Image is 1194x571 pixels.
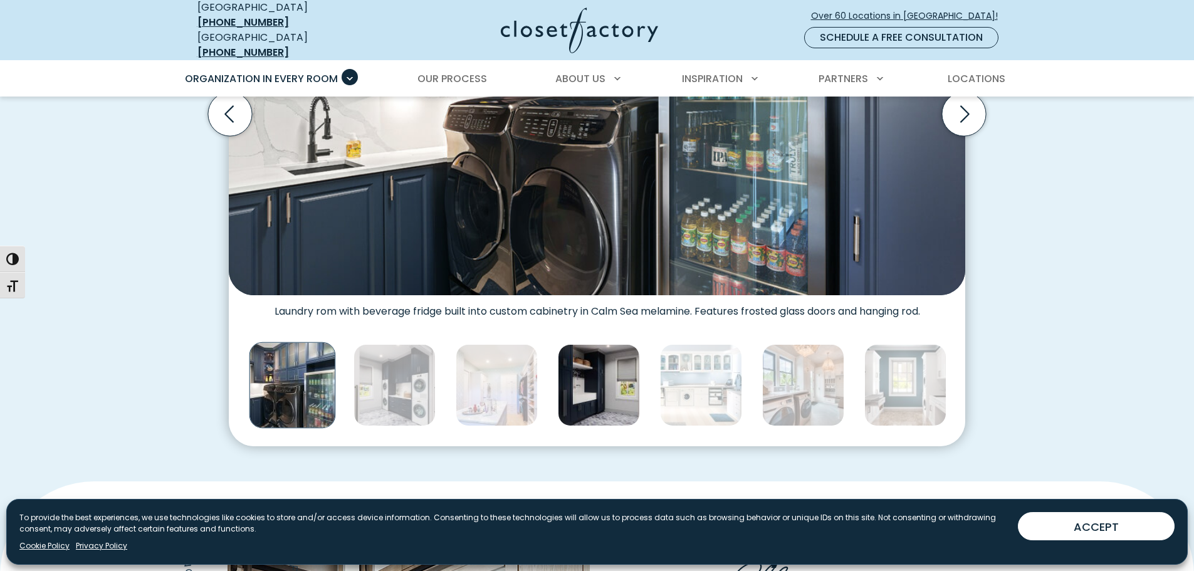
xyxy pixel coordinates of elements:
span: Inspiration [682,71,743,86]
div: [GEOGRAPHIC_DATA] [197,30,379,60]
span: Locations [948,71,1005,86]
a: Over 60 Locations in [GEOGRAPHIC_DATA]! [810,5,1008,27]
img: Closet Factory Logo [501,8,658,53]
span: Partners [819,71,868,86]
a: Schedule a Free Consultation [804,27,998,48]
img: Stacked washer & dryer inside walk-in closet with custom cabinetry and shelving. [456,344,538,426]
button: ACCEPT [1018,512,1175,540]
a: [PHONE_NUMBER] [197,45,289,60]
img: Laundry rom with beverage fridge in calm sea melamine [249,342,336,429]
img: Laundry room with dual washer and dryer with folding station and dark blue upper cabinetry [353,344,436,426]
nav: Primary Menu [176,61,1019,97]
button: Previous slide [203,87,257,141]
span: Our Process [417,71,487,86]
img: Custom laundry room with pull-out ironing board and laundry sink [864,344,946,426]
span: Over 60 Locations in [GEOGRAPHIC_DATA]! [811,9,1008,23]
button: Next slide [937,87,991,141]
a: Cookie Policy [19,540,70,552]
img: Custom laundry room and mudroom with folding station, built-in bench, coat hooks, and white shake... [762,344,844,426]
span: Organization in Every Room [185,71,338,86]
img: Custom laundry room cabinetry with glass door fronts, pull-out wire baskets, hanging rods, integr... [660,344,742,426]
figcaption: Laundry rom with beverage fridge built into custom cabinetry in Calm Sea melamine. Features frost... [229,295,965,318]
span: About Us [555,71,605,86]
a: [PHONE_NUMBER] [197,15,289,29]
a: Privacy Policy [76,540,127,552]
p: To provide the best experiences, we use technologies like cookies to store and/or access device i... [19,512,1008,535]
img: Full height cabinetry with built-in laundry sink and open shelving for woven baskets. [558,344,640,426]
